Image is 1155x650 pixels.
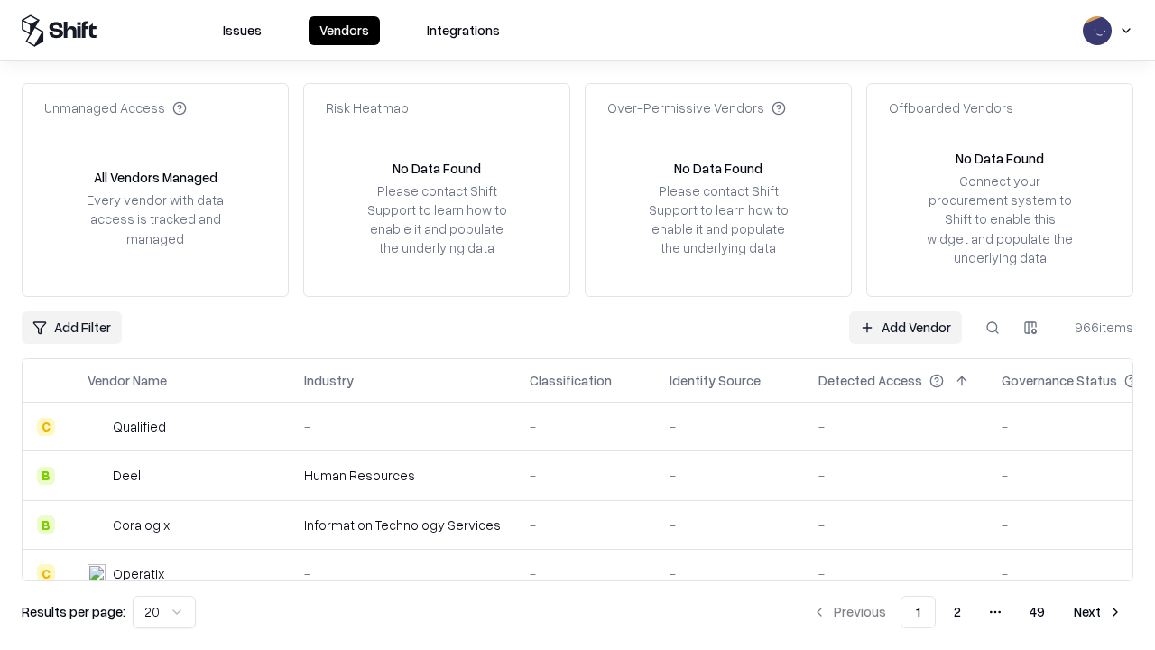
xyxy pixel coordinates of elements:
[113,515,170,534] div: Coralogix
[530,515,641,534] div: -
[674,159,762,178] div: No Data Found
[849,311,962,344] a: Add Vendor
[326,98,409,117] div: Risk Heatmap
[80,190,230,247] div: Every vendor with data access is tracked and managed
[113,466,141,485] div: Deel
[670,417,790,436] div: -
[670,515,790,534] div: -
[1063,596,1133,628] button: Next
[1002,371,1117,390] div: Governance Status
[643,181,793,258] div: Please contact Shift Support to learn how to enable it and populate the underlying data
[37,564,55,582] div: C
[304,466,501,485] div: Human Resources
[309,16,380,45] button: Vendors
[304,515,501,534] div: Information Technology Services
[22,602,125,621] p: Results per page:
[530,466,641,485] div: -
[88,467,106,485] img: Deel
[670,466,790,485] div: -
[88,371,167,390] div: Vendor Name
[212,16,273,45] button: Issues
[801,596,1133,628] nav: pagination
[939,596,975,628] button: 2
[818,417,973,436] div: -
[607,98,786,117] div: Over-Permissive Vendors
[956,149,1044,168] div: No Data Found
[88,418,106,436] img: Qualified
[670,371,761,390] div: Identity Source
[37,418,55,436] div: C
[113,417,166,436] div: Qualified
[44,98,187,117] div: Unmanaged Access
[818,371,922,390] div: Detected Access
[416,16,511,45] button: Integrations
[818,466,973,485] div: -
[889,98,1013,117] div: Offboarded Vendors
[362,181,512,258] div: Please contact Shift Support to learn how to enable it and populate the underlying data
[393,159,481,178] div: No Data Found
[901,596,936,628] button: 1
[304,564,501,583] div: -
[304,371,354,390] div: Industry
[88,564,106,582] img: Operatix
[1015,596,1059,628] button: 49
[37,467,55,485] div: B
[818,564,973,583] div: -
[1061,318,1133,337] div: 966 items
[818,515,973,534] div: -
[304,417,501,436] div: -
[113,564,164,583] div: Operatix
[670,564,790,583] div: -
[925,172,1075,267] div: Connect your procurement system to Shift to enable this widget and populate the underlying data
[22,311,122,344] button: Add Filter
[88,515,106,534] img: Coralogix
[530,564,641,583] div: -
[37,515,55,534] div: B
[94,168,217,187] div: All Vendors Managed
[530,371,612,390] div: Classification
[530,417,641,436] div: -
